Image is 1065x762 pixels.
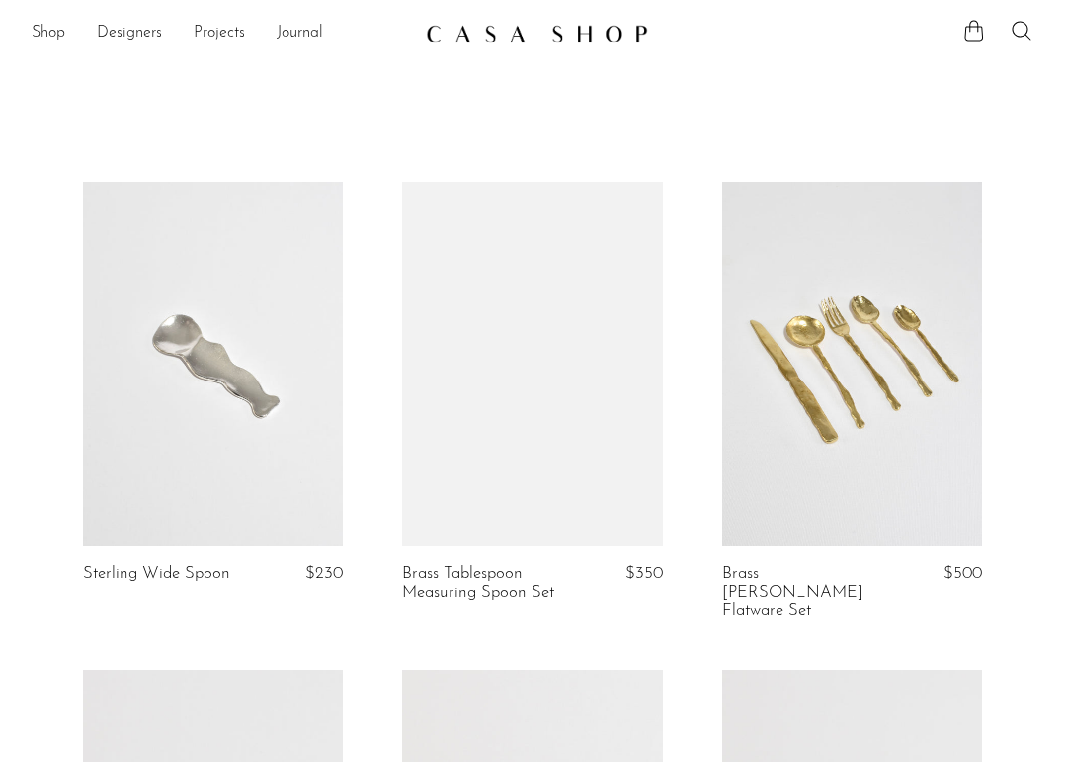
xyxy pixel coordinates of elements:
ul: NEW HEADER MENU [32,17,410,50]
nav: Desktop navigation [32,17,410,50]
span: $500 [943,565,982,582]
a: Projects [194,21,245,46]
a: Shop [32,21,65,46]
span: $230 [305,565,343,582]
span: $350 [625,565,663,582]
a: Brass Tablespoon Measuring Spoon Set [402,565,572,602]
a: Journal [277,21,323,46]
a: Sterling Wide Spoon [83,565,230,583]
a: Brass [PERSON_NAME] Flatware Set [722,565,892,620]
a: Designers [97,21,162,46]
